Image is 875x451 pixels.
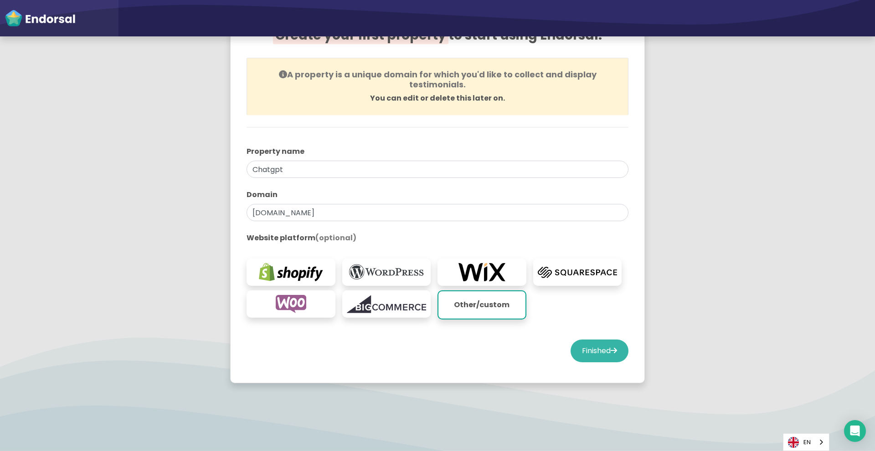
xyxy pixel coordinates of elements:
input: eg. My Website [247,161,628,178]
p: You can edit or delete this later on. [258,93,617,104]
input: eg. websitename.com [247,204,628,221]
img: bigcommerce.com-logo.png [347,295,427,313]
div: Open Intercom Messenger [844,420,866,442]
img: woocommerce.com-logo.png [251,295,331,313]
img: wix.com-logo.png [442,263,522,281]
label: Domain [247,189,628,200]
a: EN [783,434,829,451]
label: Property name [247,146,628,157]
aside: Language selected: English [783,433,829,451]
span: (optional) [315,233,356,243]
h4: A property is a unique domain for which you'd like to collect and display testimonials. [258,70,617,89]
p: Other/custom [443,296,521,314]
button: Finished [571,340,628,362]
div: Language [783,433,829,451]
img: wordpress.org-logo.png [347,263,427,281]
img: endorsal-logo-white@2x.png [5,9,76,27]
img: shopify.com-logo.png [251,263,331,281]
label: Website platform [247,233,628,243]
img: squarespace.com-logo.png [538,263,618,281]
